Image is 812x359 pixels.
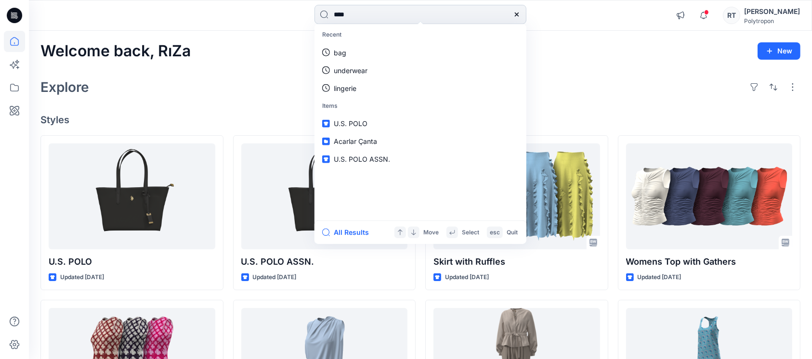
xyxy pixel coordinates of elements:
button: All Results [322,227,375,238]
p: U.S. POLO ASSN. [241,255,408,269]
span: U.S. POLO ASSN. [334,155,390,163]
p: bag [334,47,346,57]
p: Updated [DATE] [253,272,297,282]
a: bag [316,43,524,61]
p: Recent [316,26,524,44]
p: Womens Top with Gathers [626,255,793,269]
p: Items [316,97,524,115]
p: Quit [507,227,518,237]
p: underwear [334,65,367,75]
p: Select [462,227,479,237]
a: Acarlar Çanta [316,132,524,150]
p: Updated [DATE] [60,272,104,282]
p: Updated [DATE] [445,272,489,282]
h2: Explore [40,79,89,95]
span: U.S. POLO [334,119,367,128]
p: Skirt with Ruffles [433,255,600,269]
div: [PERSON_NAME] [744,6,800,17]
a: U.S. POLO ASSN. [316,150,524,168]
h2: Welcome back, RıZa [40,42,191,60]
a: U.S. POLO ASSN. [241,143,408,249]
div: RT [723,7,740,24]
a: Womens Top with Gathers [626,143,793,249]
p: Updated [DATE] [638,272,681,282]
a: U.S. POLO [49,143,215,249]
a: U.S. POLO [316,115,524,132]
p: lingerie [334,83,356,93]
a: lingerie [316,79,524,97]
div: Polytropon [744,17,800,25]
p: esc [490,227,500,237]
h4: Styles [40,114,800,126]
a: underwear [316,61,524,79]
button: New [758,42,800,60]
p: Move [423,227,439,237]
span: Acarlar Çanta [334,137,377,145]
p: U.S. POLO [49,255,215,269]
